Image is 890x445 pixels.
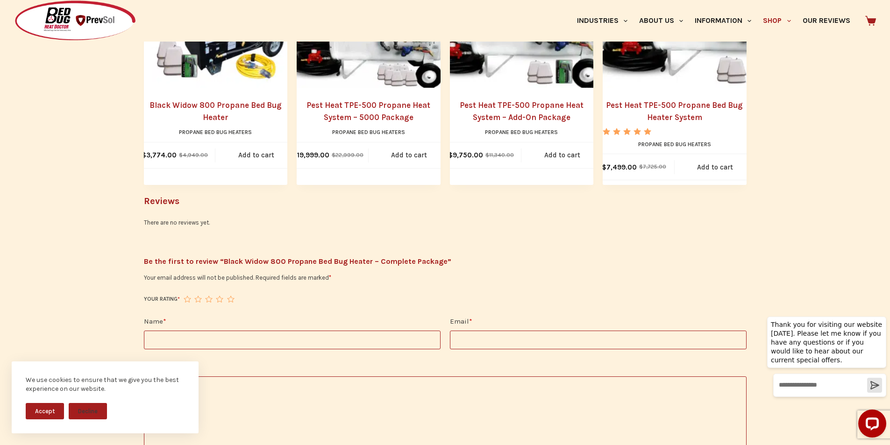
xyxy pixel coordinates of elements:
[144,316,441,327] label: Name
[144,99,288,123] a: Black Widow 800 Propane Bed Bug Heater
[142,151,177,159] bdi: 3,774.00
[450,316,747,327] label: Email
[603,128,653,135] div: Rated 5.00 out of 5
[297,99,441,123] a: Pest Heat TPE-500 Propane Heat System – 5000 Package
[675,154,756,180] a: Add to cart: “Pest Heat TPE-500 Propane Bed Bug Heater System”
[216,296,223,303] a: 4 of 5 stars
[227,296,234,303] a: 5 of 5 stars
[292,151,329,159] bdi: 19,999.00
[485,129,558,135] a: Propane Bed Bug Heaters
[144,361,747,373] label: Your review
[450,99,594,123] a: Pest Heat TPE-500 Propane Heat System – Add-On Package
[256,274,331,281] span: Required fields are marked
[639,163,643,170] span: $
[485,152,514,158] bdi: 11,340.00
[26,375,185,394] div: We use cookies to ensure that we give you the best experience on our website.
[448,151,483,159] bdi: 9,750.00
[485,152,489,158] span: $
[144,194,747,208] h2: Reviews
[215,142,297,168] a: Add to cart: “Black Widow 800 Propane Bed Bug Heater”
[184,296,191,303] a: 1 of 5 stars
[602,163,606,171] span: $
[760,308,890,445] iframe: LiveChat chat widget
[142,151,146,159] span: $
[144,274,254,281] span: Your email address will not be published.
[144,255,747,268] span: Be the first to review “Black Widow 800 Propane Bed Bug Heater – Complete Package”
[332,152,363,158] bdi: 22,999.00
[603,99,747,123] a: Pest Heat TPE-500 Propane Bed Bug Heater System
[638,141,711,148] a: Propane Bed Bug Heaters
[639,163,666,170] bdi: 7,725.00
[448,151,453,159] span: $
[369,142,450,168] a: Add to cart: “Pest Heat TPE-500 Propane Heat System - 5000 Package”
[194,296,201,303] a: 2 of 5 stars
[179,152,183,158] span: $
[26,403,64,419] button: Accept
[144,295,180,304] label: Your rating
[179,152,208,158] bdi: 4,949.00
[179,129,252,135] a: Propane Bed Bug Heaters
[205,296,212,303] a: 3 of 5 stars
[332,152,335,158] span: $
[332,129,405,135] a: Propane Bed Bug Heaters
[521,142,603,168] a: Add to cart: “Pest Heat TPE-500 Propane Heat System - Add-On Package”
[602,163,637,171] bdi: 7,499.00
[69,403,107,419] button: Decline
[144,218,747,227] p: There are no reviews yet.
[603,128,653,156] span: Rated out of 5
